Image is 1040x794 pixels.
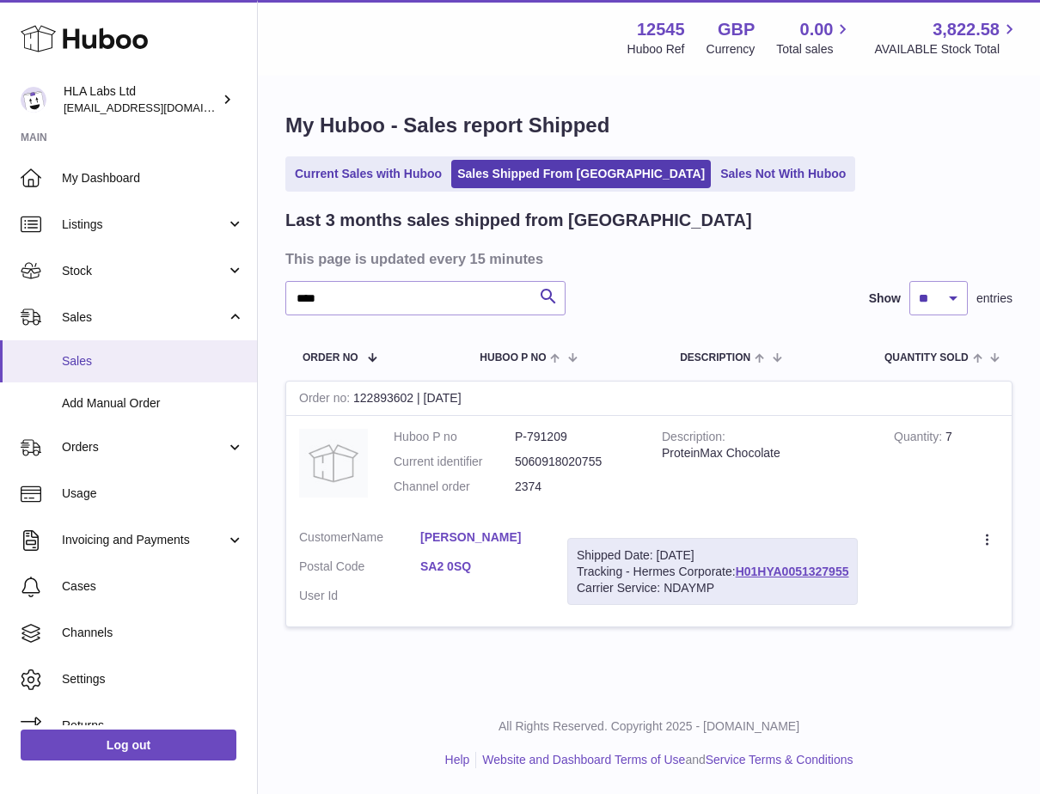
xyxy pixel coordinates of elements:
[21,730,236,760] a: Log out
[707,41,756,58] div: Currency
[62,486,244,502] span: Usage
[62,309,226,326] span: Sales
[62,718,244,734] span: Returns
[62,532,226,548] span: Invoicing and Payments
[394,429,515,445] dt: Huboo P no
[64,83,218,116] div: HLA Labs Ltd
[299,559,420,579] dt: Postal Code
[714,160,852,188] a: Sales Not With Huboo
[303,352,358,363] span: Order No
[800,18,834,41] span: 0.00
[776,18,853,58] a: 0.00 Total sales
[515,454,636,470] dd: 5060918020755
[627,41,685,58] div: Huboo Ref
[285,249,1008,268] h3: This page is updated every 15 minutes
[718,18,755,41] strong: GBP
[662,445,868,461] div: ProteinMax Chocolate
[289,160,448,188] a: Current Sales with Huboo
[706,753,853,767] a: Service Terms & Conditions
[299,588,420,604] dt: User Id
[299,530,352,544] span: Customer
[286,382,1012,416] div: 122893602 | [DATE]
[299,391,353,409] strong: Order no
[451,160,711,188] a: Sales Shipped From [GEOGRAPHIC_DATA]
[874,41,1019,58] span: AVAILABLE Stock Total
[874,18,1019,58] a: 3,822.58 AVAILABLE Stock Total
[680,352,750,363] span: Description
[394,479,515,495] dt: Channel order
[933,18,1000,41] span: 3,822.58
[482,753,685,767] a: Website and Dashboard Terms of Use
[881,416,1012,516] td: 7
[62,395,244,412] span: Add Manual Order
[62,625,244,641] span: Channels
[637,18,685,41] strong: 12545
[272,718,1026,735] p: All Rights Reserved. Copyright 2025 - [DOMAIN_NAME]
[285,209,752,232] h2: Last 3 months sales shipped from [GEOGRAPHIC_DATA]
[662,430,725,448] strong: Description
[577,580,848,596] div: Carrier Service: NDAYMP
[62,671,244,687] span: Settings
[884,352,969,363] span: Quantity Sold
[476,752,853,768] li: and
[480,352,546,363] span: Huboo P no
[394,454,515,470] dt: Current identifier
[515,479,636,495] dd: 2374
[21,87,46,113] img: clinton@newgendirect.com
[869,290,901,307] label: Show
[420,559,541,575] a: SA2 0SQ
[445,753,470,767] a: Help
[285,112,1012,139] h1: My Huboo - Sales report Shipped
[736,565,849,578] a: H01HYA0051327955
[299,529,420,550] dt: Name
[62,578,244,595] span: Cases
[567,538,858,606] div: Tracking - Hermes Corporate:
[62,263,226,279] span: Stock
[62,170,244,186] span: My Dashboard
[62,439,226,455] span: Orders
[299,429,368,498] img: no-photo.jpg
[776,41,853,58] span: Total sales
[62,353,244,370] span: Sales
[515,429,636,445] dd: P-791209
[64,101,253,114] span: [EMAIL_ADDRESS][DOMAIN_NAME]
[976,290,1012,307] span: entries
[62,217,226,233] span: Listings
[577,547,848,564] div: Shipped Date: [DATE]
[420,529,541,546] a: [PERSON_NAME]
[894,430,945,448] strong: Quantity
